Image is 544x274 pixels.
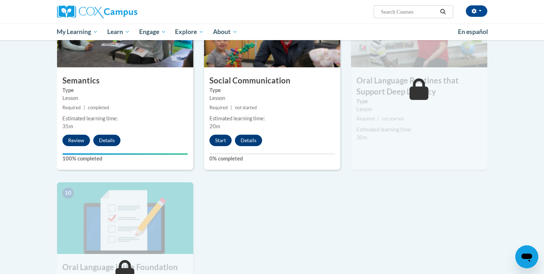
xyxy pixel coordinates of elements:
span: completed [88,105,109,110]
button: Details [93,135,120,146]
input: Search Courses [380,8,437,16]
span: | [378,116,379,121]
span: About [213,28,237,36]
h3: Semantics [57,75,193,86]
h3: Oral Language Routines that Support Deep Literacy [351,75,487,97]
a: En español [453,24,493,39]
button: Search [437,8,448,16]
a: Cox Campus [57,5,193,18]
span: | [231,105,232,110]
span: not started [235,105,257,110]
iframe: Button to launch messaging window [515,245,538,268]
a: Explore [170,24,208,40]
div: Estimated learning time: [62,115,188,122]
a: Engage [134,24,171,40]
button: Review [62,135,90,146]
div: Estimated learning time: [356,126,482,134]
h3: Social Communication [204,75,340,86]
span: Required [356,116,375,121]
span: Required [62,105,81,110]
span: Engage [139,28,166,36]
label: 100% completed [62,155,188,163]
label: Type [209,86,335,94]
span: En español [458,28,488,35]
div: Your progress [62,153,188,155]
div: Main menu [46,24,498,40]
button: Start [209,135,232,146]
span: Explore [175,28,204,36]
button: Details [235,135,262,146]
a: Learn [103,24,134,40]
span: 10 [62,188,74,198]
img: Cox Campus [57,5,137,18]
span: 20m [209,123,220,129]
div: Estimated learning time: [209,115,335,122]
button: Account Settings [466,5,487,17]
span: Required [209,105,228,110]
div: Lesson [62,94,188,102]
span: 30m [356,134,367,140]
label: Type [62,86,188,94]
span: not started [382,116,404,121]
span: Learn [107,28,130,36]
div: Lesson [209,94,335,102]
a: My Learning [52,24,103,40]
span: | [84,105,85,110]
img: Course Image [57,182,193,254]
span: My Learning [57,28,98,36]
span: 35m [62,123,73,129]
label: Type [356,97,482,105]
label: 0% completed [209,155,335,163]
a: About [208,24,242,40]
div: Lesson [356,105,482,113]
